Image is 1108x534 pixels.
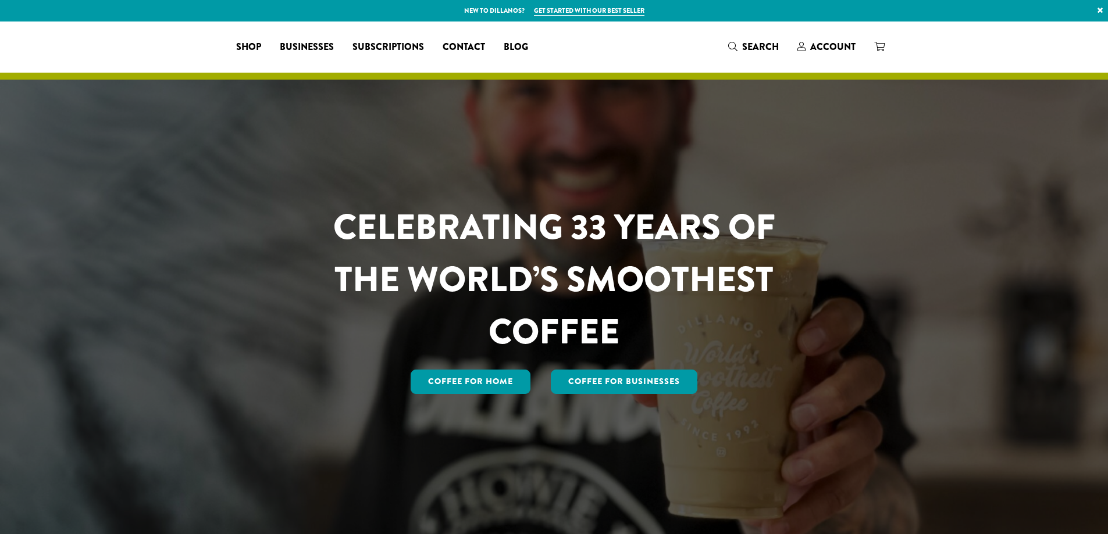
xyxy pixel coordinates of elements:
a: Search [719,37,788,56]
h1: CELEBRATING 33 YEARS OF THE WORLD’S SMOOTHEST COFFEE [299,201,810,358]
a: Coffee for Home [411,370,530,394]
span: Subscriptions [352,40,424,55]
span: Blog [504,40,528,55]
span: Contact [443,40,485,55]
a: Get started with our best seller [534,6,644,16]
a: Coffee For Businesses [551,370,697,394]
span: Search [742,40,779,53]
span: Account [810,40,856,53]
span: Businesses [280,40,334,55]
a: Shop [227,38,270,56]
span: Shop [236,40,261,55]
